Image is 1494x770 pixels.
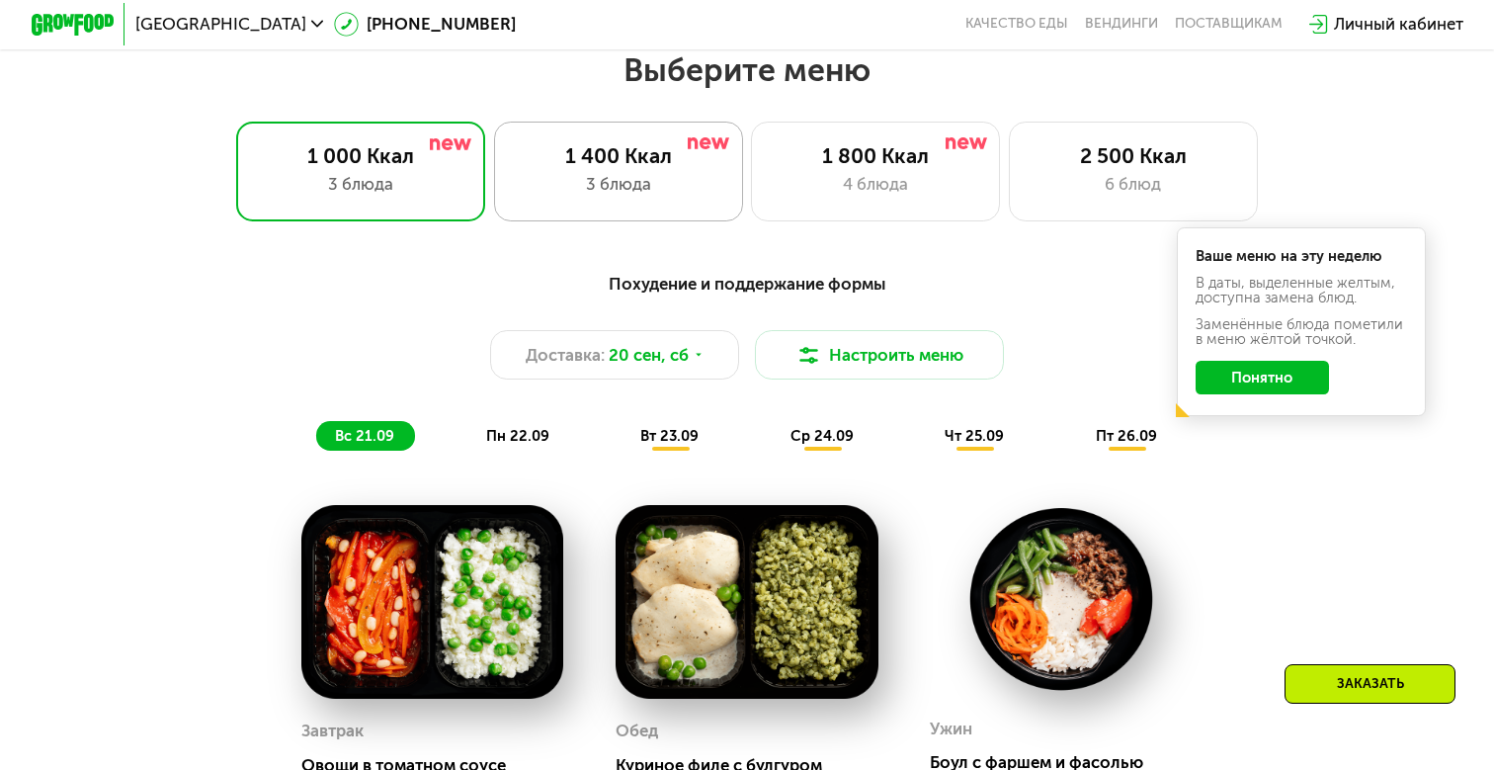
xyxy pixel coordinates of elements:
[1175,16,1283,33] div: поставщикам
[1196,361,1330,394] button: Понятно
[1196,317,1407,346] div: Заменённые блюда пометили в меню жёлтой точкой.
[516,172,721,197] div: 3 блюда
[258,143,463,168] div: 1 000 Ккал
[1085,16,1158,33] a: Вендинги
[773,172,978,197] div: 4 блюда
[609,343,689,368] span: 20 сен, сб
[135,16,306,33] span: [GEOGRAPHIC_DATA]
[1031,172,1236,197] div: 6 блюд
[755,330,1004,380] button: Настроить меню
[1096,427,1157,445] span: пт 26.09
[965,16,1068,33] a: Качество еды
[132,271,1361,297] div: Похудение и поддержание формы
[773,143,978,168] div: 1 800 Ккал
[1285,664,1455,704] div: Заказать
[258,172,463,197] div: 3 блюда
[1196,276,1407,304] div: В даты, выделенные желтым, доступна замена блюд.
[516,143,721,168] div: 1 400 Ккал
[66,50,1428,90] h2: Выберите меню
[526,343,605,368] span: Доставка:
[945,427,1004,445] span: чт 25.09
[335,427,394,445] span: вс 21.09
[616,716,658,747] div: Обед
[790,427,854,445] span: ср 24.09
[486,427,549,445] span: пн 22.09
[1334,12,1463,37] div: Личный кабинет
[1031,143,1236,168] div: 2 500 Ккал
[640,427,699,445] span: вт 23.09
[301,716,364,747] div: Завтрак
[334,12,517,37] a: [PHONE_NUMBER]
[930,714,972,745] div: Ужин
[1196,249,1407,264] div: Ваше меню на эту неделю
